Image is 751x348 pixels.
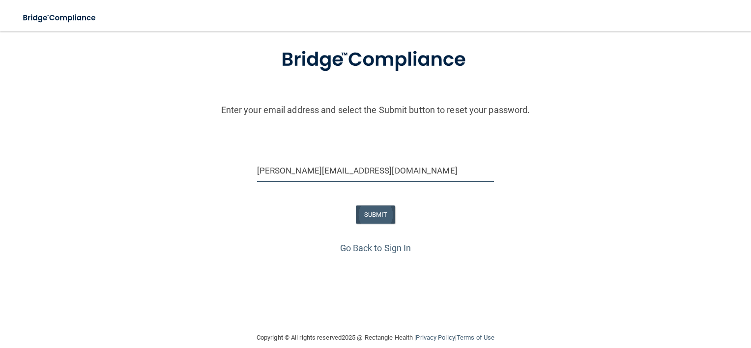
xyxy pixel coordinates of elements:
img: bridge_compliance_login_screen.278c3ca4.svg [261,34,490,86]
a: Privacy Policy [416,334,455,341]
a: Terms of Use [457,334,494,341]
button: SUBMIT [356,205,396,224]
img: bridge_compliance_login_screen.278c3ca4.svg [15,8,105,28]
input: Email [257,160,494,182]
a: Go Back to Sign In [340,243,411,253]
